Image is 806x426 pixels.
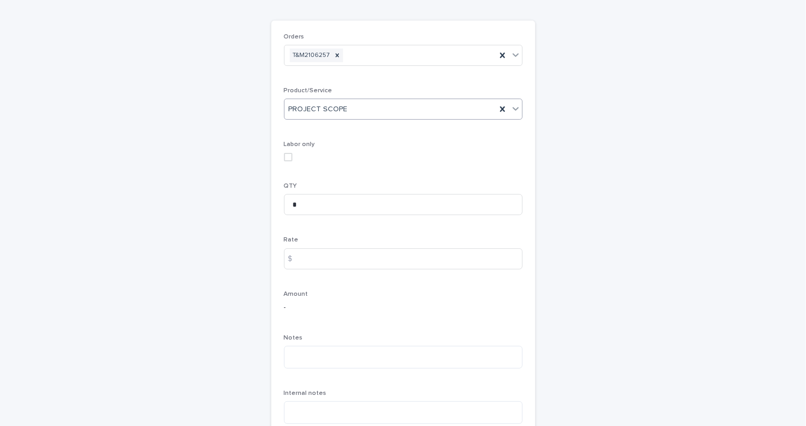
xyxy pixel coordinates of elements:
span: Labor only [284,141,315,148]
div: $ [284,248,305,269]
span: Amount [284,291,308,297]
span: Internal notes [284,390,327,396]
p: - [284,302,523,313]
span: PROJECT SCOPE [289,104,348,115]
span: Orders [284,34,305,40]
span: Notes [284,335,303,341]
div: T&M2106257 [290,49,331,63]
span: Product/Service [284,88,333,94]
span: QTY [284,183,297,189]
span: Rate [284,237,299,243]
